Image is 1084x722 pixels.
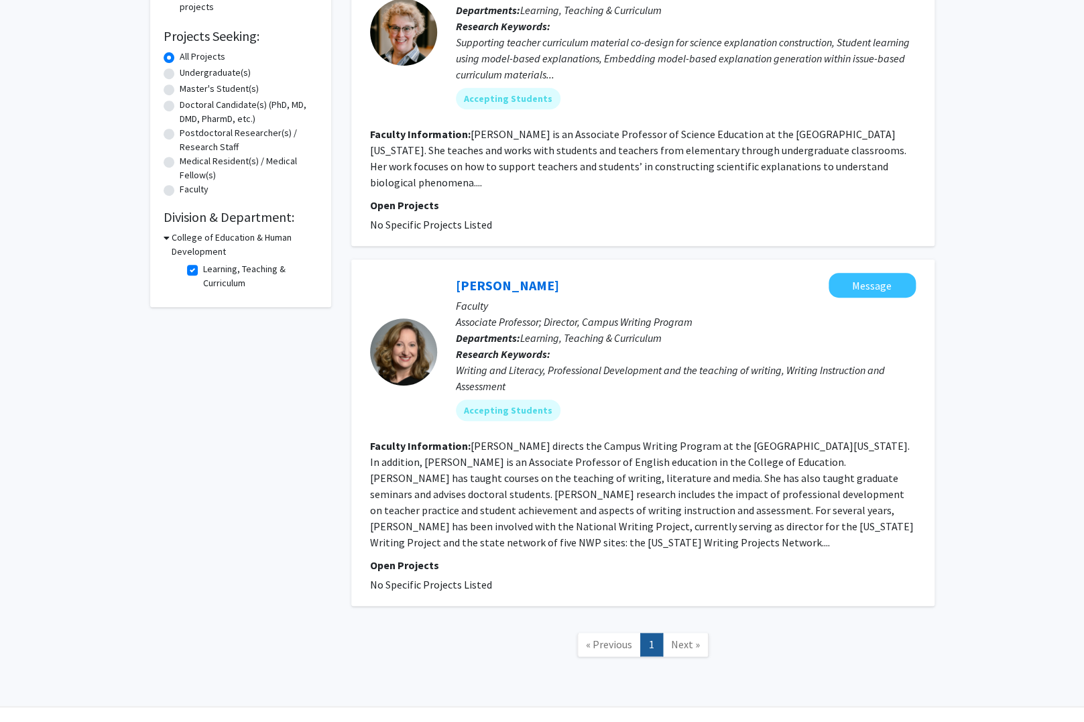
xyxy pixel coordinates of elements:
mat-chip: Accepting Students [456,88,560,109]
label: Doctoral Candidate(s) (PhD, MD, DMD, PharmD, etc.) [180,98,318,126]
b: Research Keywords: [456,19,550,33]
span: Learning, Teaching & Curriculum [520,3,662,17]
label: Medical Resident(s) / Medical Fellow(s) [180,154,318,182]
mat-chip: Accepting Students [456,400,560,421]
label: Undergraduate(s) [180,66,251,80]
h3: College of Education & Human Development [172,231,318,259]
p: Open Projects [370,557,916,573]
label: Postdoctoral Researcher(s) / Research Staff [180,126,318,154]
fg-read-more: [PERSON_NAME] is an Associate Professor of Science Education at the [GEOGRAPHIC_DATA][US_STATE]. ... [370,127,906,189]
h2: Projects Seeking: [164,28,318,44]
b: Departments: [456,3,520,17]
a: [PERSON_NAME] [456,277,559,294]
nav: Page navigation [351,619,935,674]
label: Learning, Teaching & Curriculum [203,262,314,290]
span: No Specific Projects Listed [370,578,492,591]
button: Message Amy Lannin [829,273,916,298]
h2: Division & Department: [164,209,318,225]
p: Associate Professor; Director, Campus Writing Program [456,314,916,330]
b: Departments: [456,331,520,345]
a: 1 [640,633,663,656]
span: Next » [671,638,700,651]
p: Open Projects [370,197,916,213]
div: Supporting teacher curriculum material co-design for science explanation construction, Student le... [456,34,916,82]
b: Research Keywords: [456,347,550,361]
span: « Previous [586,638,632,651]
fg-read-more: [PERSON_NAME] directs the Campus Writing Program at the [GEOGRAPHIC_DATA][US_STATE]. In addition,... [370,439,914,549]
a: Next Page [662,633,709,656]
div: Writing and Literacy, Professional Development and the teaching of writing, Writing Instruction a... [456,362,916,394]
span: No Specific Projects Listed [370,218,492,231]
label: All Projects [180,50,225,64]
label: Faculty [180,182,208,196]
a: Previous Page [577,633,641,656]
span: Learning, Teaching & Curriculum [520,331,662,345]
p: Faculty [456,298,916,314]
b: Faculty Information: [370,439,471,453]
label: Master's Student(s) [180,82,259,96]
b: Faculty Information: [370,127,471,141]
